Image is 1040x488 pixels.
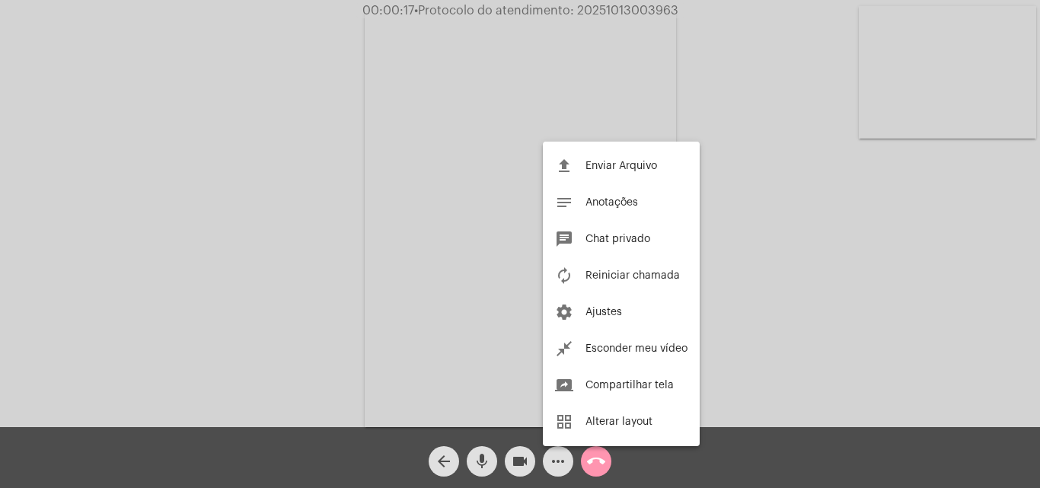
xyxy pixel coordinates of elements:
span: Reiniciar chamada [585,270,680,281]
span: Enviar Arquivo [585,161,657,171]
mat-icon: settings [555,303,573,321]
span: Ajustes [585,307,622,317]
span: Compartilhar tela [585,380,674,391]
mat-icon: chat [555,230,573,248]
span: Chat privado [585,234,650,244]
mat-icon: close_fullscreen [555,340,573,358]
mat-icon: grid_view [555,413,573,431]
mat-icon: screen_share [555,376,573,394]
span: Anotações [585,197,638,208]
mat-icon: file_upload [555,157,573,175]
mat-icon: notes [555,193,573,212]
mat-icon: autorenew [555,266,573,285]
span: Esconder meu vídeo [585,343,687,354]
span: Alterar layout [585,416,652,427]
